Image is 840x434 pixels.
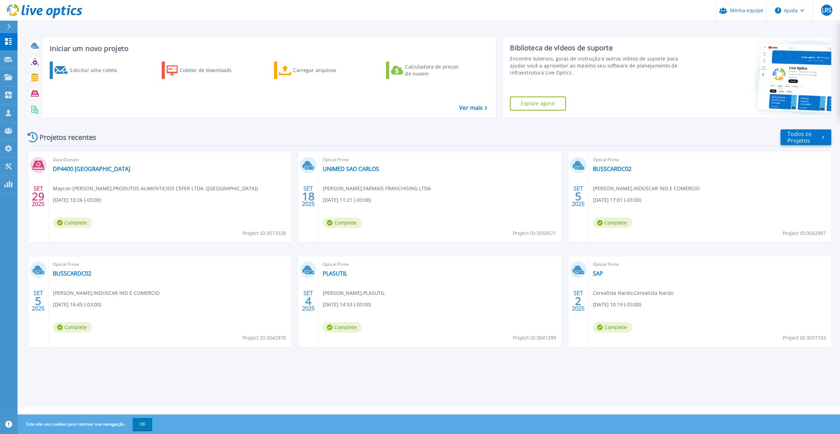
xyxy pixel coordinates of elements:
a: BUSSCARDC02 [593,165,631,172]
span: Optical Prime [323,261,557,268]
div: SET 2025 [31,184,45,209]
span: 5 [35,298,41,304]
span: [PERSON_NAME] , FARMAIS FRANCHISING LTDA [323,185,431,192]
a: Coletor de downloads [162,62,240,79]
span: Project ID: 3073328 [243,229,286,237]
span: Maycon [PERSON_NAME] , PRODUTOS ALIMENTICIOS CEFER LTDA. ([GEOGRAPHIC_DATA]) [53,185,258,192]
a: Solicitar uma coleta [50,62,128,79]
span: [DATE] 11:21 (-03:00) [323,196,371,204]
span: Project ID: 3059571 [513,229,556,237]
font: Explore agora! [521,100,555,107]
div: SET 2025 [302,288,315,314]
span: 5 [575,193,581,199]
span: 4 [305,298,311,304]
a: BUSSCARDC02 [53,270,91,277]
span: [DATE] 16:45 (-03:00) [53,301,101,308]
span: Complete [53,322,92,333]
span: Project ID: 3041299 [513,334,556,342]
div: SET 2025 [572,288,585,314]
span: [PERSON_NAME] , INDUSCAR IND E COMERCIO [593,185,700,192]
font: Calculadora de preços de nuvem [405,63,458,77]
a: Ver mais [459,105,487,111]
font: Todos os Projetos [787,130,812,144]
div: SET 2025 [572,184,585,209]
span: Optical Prime [53,261,287,268]
a: Explore agora! [510,97,566,111]
span: Project ID: 3042970 [243,334,286,342]
span: Optical Prime [323,156,557,164]
font: Este site usa cookies para rastrear sua navegação. [26,421,125,427]
div: SET 2025 [31,288,45,314]
span: Complete [593,322,632,333]
font: Biblioteca de vídeos de suporte [510,43,612,52]
span: Project ID: 3042987 [783,229,826,237]
span: [PERSON_NAME] , INDUSCAR IND E COMERCIO [53,289,160,297]
span: [DATE] 10:26 (-03:00) [53,196,101,204]
font: Projetos recentes [40,133,96,142]
a: PLASUTIL [323,270,347,277]
font: OK [140,421,145,427]
span: Complete [323,322,362,333]
a: UNIMED SAO CARLOS [323,165,379,172]
a: Calculadora de preços de nuvem [386,62,464,79]
span: Complete [593,218,632,228]
a: SAP [593,270,603,277]
span: [DATE] 10:19 (-03:00) [593,301,641,308]
span: Optical Prime [593,156,827,164]
font: Coletor de downloads [180,67,232,73]
font: Ver mais [459,104,483,112]
font: Solicitar uma coleta [70,67,117,73]
span: Project ID: 3037743 [783,334,826,342]
font: Minha equipe [730,7,764,14]
span: 2 [575,298,581,304]
font: Iniciar um novo projeto [50,44,128,53]
span: Cerealista Nardo , Cerealista Nardo [593,289,673,297]
span: [DATE] 14:53 (-03:00) [323,301,371,308]
font: Carregar arquivos [293,67,336,73]
font: Encontre tutoriais, guias de instrução e outros vídeos de suporte para ajudar você a aproveitar a... [510,55,678,76]
span: [PERSON_NAME] , PLASUTIL [323,289,385,297]
font: LRS [822,6,831,14]
span: [DATE] 17:01 (-03:00) [593,196,641,204]
span: Data Domain [53,156,287,164]
span: Complete [53,218,92,228]
a: Carregar arquivos [274,62,352,79]
font: Ajuda [784,7,798,14]
button: OK [133,418,152,431]
span: 18 [302,193,315,199]
a: DP4400 [GEOGRAPHIC_DATA] [53,165,130,172]
span: 29 [32,193,44,199]
span: Complete [323,218,362,228]
a: Todos os Projetos [780,129,831,145]
span: Optical Prime [593,261,827,268]
div: SET 2025 [302,184,315,209]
